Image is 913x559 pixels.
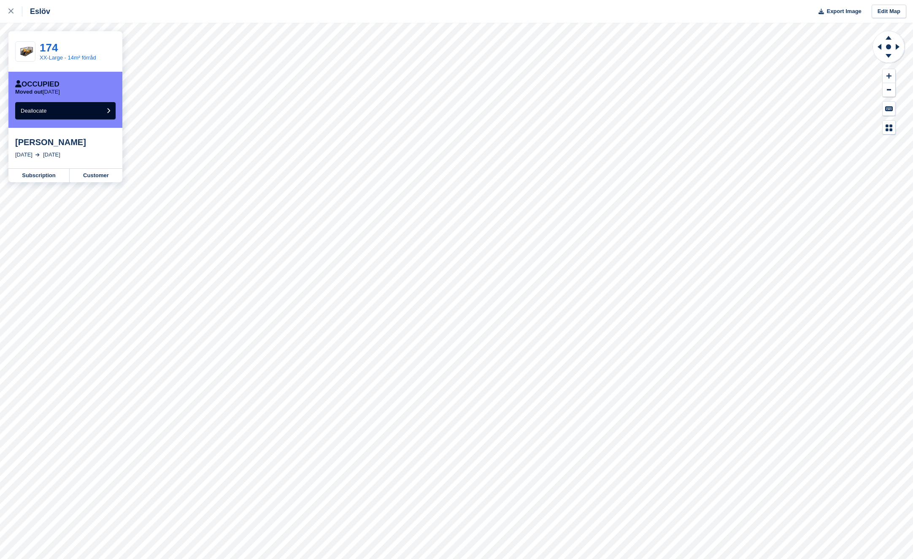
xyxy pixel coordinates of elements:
span: Moved out [15,89,43,95]
a: Customer [70,169,122,182]
button: Deallocate [15,102,116,119]
a: XX-Large - 14m² förråd [40,54,96,61]
img: _prc-large_final%20(1).png [16,45,35,59]
img: arrow-right-light-icn-cde0832a797a2874e46488d9cf13f60e5c3a73dbe684e267c42b8395dfbc2abf.svg [35,153,40,157]
button: Zoom In [883,69,895,83]
button: Export Image [813,5,862,19]
div: [DATE] [15,151,32,159]
a: Edit Map [872,5,906,19]
div: Eslöv [22,6,50,16]
div: [DATE] [43,151,60,159]
button: Map Legend [883,121,895,135]
span: Export Image [827,7,861,16]
button: Zoom Out [883,83,895,97]
a: Subscription [8,169,70,182]
p: [DATE] [15,89,60,95]
span: Deallocate [21,108,46,114]
div: [PERSON_NAME] [15,137,116,147]
button: Keyboard Shortcuts [883,102,895,116]
div: Occupied [15,80,59,89]
a: 174 [40,41,58,54]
